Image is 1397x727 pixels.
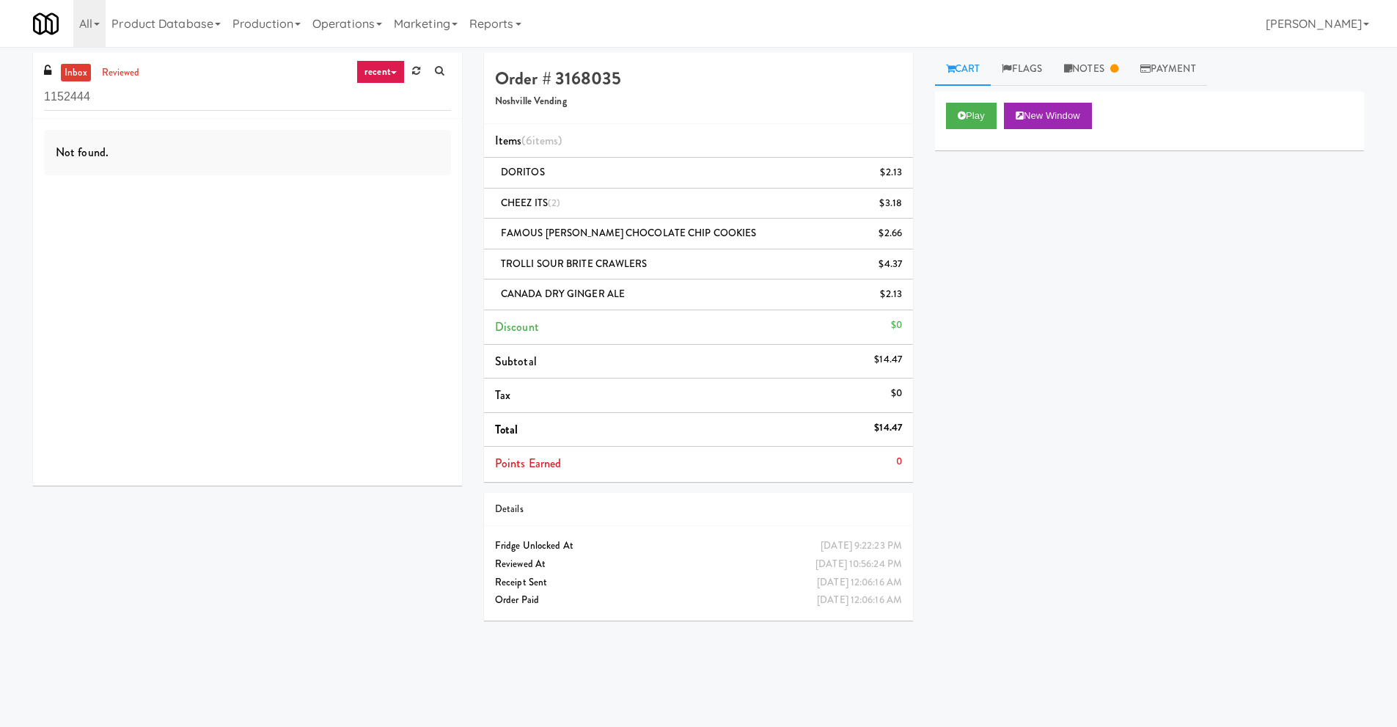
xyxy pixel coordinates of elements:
div: Details [495,500,902,519]
a: reviewed [98,64,144,82]
span: Subtotal [495,353,537,370]
div: $4.37 [879,255,902,274]
div: $3.18 [879,194,902,213]
button: New Window [1004,103,1092,129]
span: (6 ) [521,132,562,149]
a: recent [356,60,405,84]
div: $14.47 [874,351,902,369]
ng-pluralize: items [532,132,559,149]
span: Tax [495,387,510,403]
a: Cart [935,53,991,86]
div: $2.13 [880,285,902,304]
div: [DATE] 12:06:16 AM [817,591,902,610]
div: $0 [891,316,902,335]
button: Play [946,103,997,129]
div: $2.13 [880,164,902,182]
div: Fridge Unlocked At [495,537,902,555]
span: TROLLI SOUR BRITE CRAWLERS [501,257,648,271]
div: [DATE] 12:06:16 AM [817,574,902,592]
div: $14.47 [874,419,902,437]
div: Order Paid [495,591,902,610]
span: DORITOS [501,165,545,179]
input: Search vision orders [44,84,451,111]
span: Total [495,421,518,438]
div: [DATE] 9:22:23 PM [821,537,902,555]
div: $0 [891,384,902,403]
span: FAMOUS [PERSON_NAME] CHOCOLATE CHIP COOKIES [501,226,756,240]
h5: Noshville Vending [495,96,902,107]
span: CHEEZ ITS [501,196,560,210]
a: Notes [1053,53,1129,86]
a: Payment [1129,53,1207,86]
span: Items [495,132,562,149]
span: (2) [548,196,560,210]
img: Micromart [33,11,59,37]
h4: Order # 3168035 [495,69,902,88]
div: Reviewed At [495,555,902,574]
a: inbox [61,64,91,82]
div: [DATE] 10:56:24 PM [815,555,902,574]
div: 0 [896,453,902,471]
span: Points Earned [495,455,561,472]
span: Not found. [56,144,109,161]
div: $2.66 [879,224,902,243]
a: Flags [991,53,1053,86]
span: Discount [495,318,539,335]
div: Receipt Sent [495,574,902,592]
span: CANADA DRY GINGER ALE [501,287,625,301]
